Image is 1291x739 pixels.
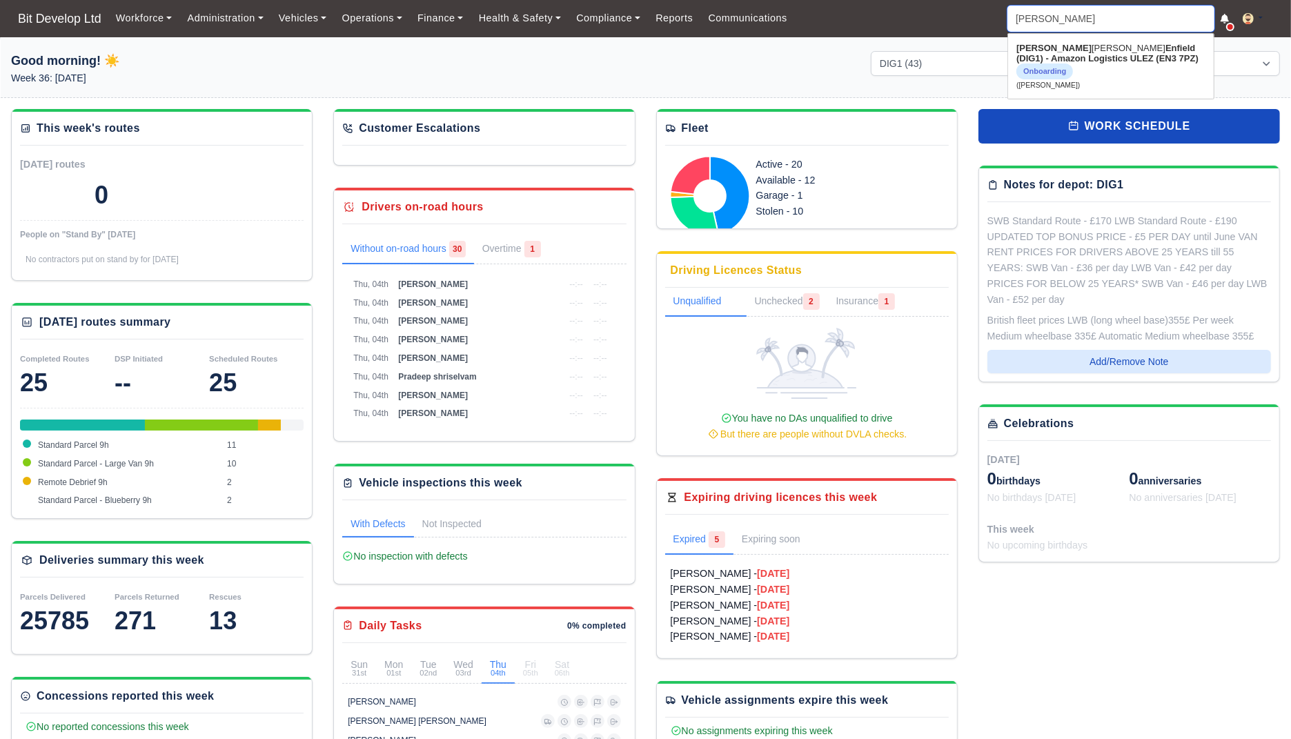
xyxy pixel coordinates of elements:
div: Concessions reported this week [37,688,214,704]
a: Unqualified [665,288,747,317]
span: 0 [987,469,996,488]
a: [PERSON_NAME] -[DATE] [671,582,943,598]
span: --:-- [593,335,607,344]
span: --:-- [569,372,582,382]
input: Search... [1007,6,1214,32]
div: Deliveries summary this week [39,552,204,569]
a: [PERSON_NAME] -[DATE] [671,613,943,629]
span: No birthdays [DATE] [987,492,1076,503]
td: 10 [224,455,304,473]
div: Mon [384,660,403,677]
div: Garage - 1 [756,188,898,204]
span: Bit Develop Ltd [11,5,108,32]
span: --:-- [593,372,607,382]
div: Drivers on-road hours [362,199,483,215]
div: anniversaries [1129,468,1271,490]
div: Fleet [682,120,709,137]
small: ([PERSON_NAME]) [1016,81,1080,89]
div: 0 [95,181,108,209]
a: Health & Safety [471,5,569,32]
span: 1 [524,241,541,257]
span: [PERSON_NAME] [398,353,468,363]
div: Notes for depot: DIG1 [1004,177,1124,193]
small: 01st [384,669,403,677]
a: [PERSON_NAME][PERSON_NAME]Enfield (DIG1) - Amazon Logistics ULEZ (EN3 7PZ) Onboarding ([PERSON_NA... [1008,37,1214,95]
a: Finance [410,5,471,32]
small: Parcels Returned [115,593,179,601]
span: No assignments expiring this week [671,725,833,736]
strong: [DATE] [757,600,789,611]
a: With Defects [342,511,413,538]
span: 1 [878,293,895,310]
iframe: Chat Widget [1043,579,1291,739]
span: Thu, 04th [353,316,388,326]
a: Without on-road hours [342,235,474,264]
div: Active - 20 [756,157,898,173]
a: Reports [648,5,700,32]
small: Scheduled Routes [209,355,277,363]
td: 2 [224,491,304,510]
span: Thu, 04th [353,391,388,400]
small: Parcels Delivered [20,593,86,601]
div: Customer Escalations [359,120,480,137]
div: -- [115,369,209,397]
div: Available - 12 [756,173,898,188]
span: --:-- [593,298,607,308]
span: No contractors put on stand by for [DATE] [26,255,179,264]
small: 31st [351,669,368,677]
span: No inspection with defects [342,551,467,562]
span: --:-- [593,353,607,363]
span: [PERSON_NAME] [398,408,468,418]
span: This week [987,524,1034,535]
span: Standard Parcel - Blueberry 9h [38,495,152,505]
span: --:-- [569,353,582,363]
span: [PERSON_NAME] [398,279,468,289]
div: Expiring driving licences this week [684,489,878,506]
a: Expired [665,526,733,555]
div: 13 [209,607,304,635]
button: Add/Remove Note [987,350,1271,373]
a: Compliance [569,5,648,32]
span: [PERSON_NAME] [398,335,468,344]
div: Stolen - 10 [756,204,898,219]
strong: Enfield (DIG1) - Amazon Logistics ULEZ (EN3 7PZ) [1016,43,1199,63]
a: Expiring soon [733,526,828,555]
a: [PERSON_NAME] -[DATE] [671,566,943,582]
div: [DATE] routes summary [39,314,170,331]
span: 0 [1129,469,1138,488]
div: birthdays [987,468,1130,490]
span: [PERSON_NAME] [398,298,468,308]
span: --:-- [569,391,582,400]
span: --:-- [593,316,607,326]
div: British fleet prices LWB (long wheel base)355£ Per week Medium wheelbase 335£ Automatic Medium wh... [987,313,1271,344]
p: Week 36: [DATE] [11,70,420,86]
div: Driving Licences Status [671,262,802,279]
a: Communications [700,5,795,32]
a: [PERSON_NAME] -[DATE] [671,598,943,613]
div: Sat [555,660,570,677]
span: --:-- [569,298,582,308]
div: Vehicle assignments expire this week [682,692,889,709]
span: Remote Debrief 9h [38,477,108,487]
span: No upcoming birthdays [987,540,1088,551]
small: 06th [555,669,570,677]
div: SWB Standard Route - £170 LWB Standard Route - £190 UPDATED TOP BONUS PRICE - £5 PER DAY until Ju... [987,213,1271,308]
div: This week's routes [37,120,140,137]
a: Not Inspected [414,511,490,538]
span: --:-- [593,408,607,418]
div: 25 [209,369,304,397]
span: Standard Parcel 9h [38,440,109,450]
div: Standard Parcel 9h [20,420,145,431]
span: --:-- [569,316,582,326]
strong: [DATE] [757,568,789,579]
div: [DATE] routes [20,157,162,173]
div: Standard Parcel - Blueberry 9h [281,420,304,431]
td: 11 [224,436,304,455]
small: 03rd [453,669,473,677]
div: Wed [453,660,473,677]
span: 30 [449,241,466,257]
div: 25785 [20,607,115,635]
small: 02nd [420,669,437,677]
div: Thu [490,660,506,677]
div: Daily Tasks [359,618,422,634]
